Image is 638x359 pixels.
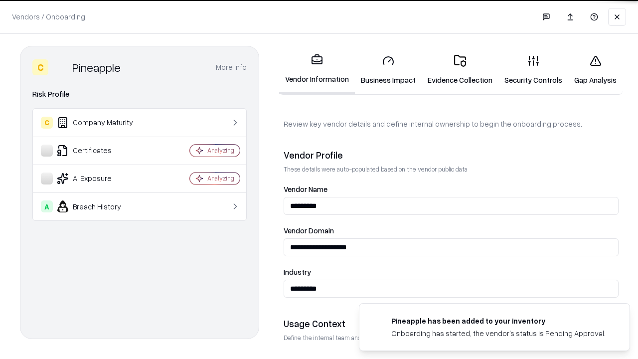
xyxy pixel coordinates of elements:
div: Pineapple [72,59,121,75]
a: Vendor Information [279,46,355,94]
button: More info [216,58,247,76]
div: C [32,59,48,75]
div: Pineapple has been added to your inventory [391,316,606,326]
a: Business Impact [355,47,422,93]
div: Usage Context [284,318,619,330]
p: These details were auto-populated based on the vendor public data [284,165,619,174]
div: Analyzing [207,146,234,155]
p: Review key vendor details and define internal ownership to begin the onboarding process. [284,119,619,129]
div: Risk Profile [32,88,247,100]
p: Vendors / Onboarding [12,11,85,22]
label: Vendor Domain [284,227,619,234]
img: Pineapple [52,59,68,75]
div: Onboarding has started, the vendor's status is Pending Approval. [391,328,606,339]
div: Breach History [41,200,160,212]
a: Security Controls [498,47,568,93]
div: Vendor Profile [284,149,619,161]
label: Industry [284,268,619,276]
div: Company Maturity [41,117,160,129]
p: Define the internal team and reason for using this vendor. This helps assess business relevance a... [284,334,619,342]
a: Gap Analysis [568,47,623,93]
div: Certificates [41,145,160,157]
div: C [41,117,53,129]
div: AI Exposure [41,173,160,184]
img: pineappleenergy.com [371,316,383,328]
label: Vendor Name [284,185,619,193]
a: Evidence Collection [422,47,498,93]
div: A [41,200,53,212]
div: Analyzing [207,174,234,182]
